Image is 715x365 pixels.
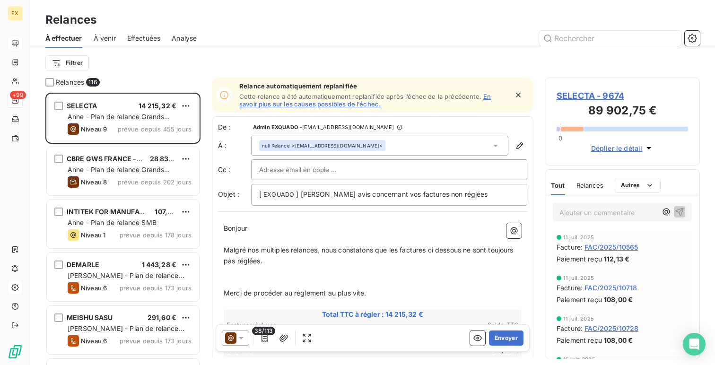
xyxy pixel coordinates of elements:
span: 108,00 € [604,295,633,304]
span: EXQUADO [262,190,296,200]
span: prévue depuis 173 jours [120,337,192,345]
input: Adresse email en copie ... [259,163,361,177]
span: Anne - Plan de relance SMB [68,218,157,226]
button: Autres [615,178,661,193]
span: 11 juil. 2025 [563,316,594,322]
button: Déplier le détail [588,143,657,154]
span: Niveau 8 [81,178,107,186]
span: Relances [576,182,603,189]
span: Facture : [557,323,583,333]
a: +99 [8,93,22,108]
span: SELECTA [67,102,97,110]
span: prévue depuis 178 jours [120,231,192,239]
span: [ [259,190,262,198]
span: Total TTC à régler : 14 215,32 € [225,310,520,319]
span: ] [PERSON_NAME] avis concernant vos factures non réglées [296,190,488,198]
span: prévue depuis 202 jours [118,178,192,186]
span: 112,13 € [604,254,629,264]
span: À effectuer [45,34,82,43]
span: MEISHU SASU [67,313,113,322]
span: 116 [86,78,99,87]
span: 16 juin 2025 [563,356,595,362]
span: Niveau 6 [81,284,107,292]
span: Objet : [218,190,239,198]
span: INTITEK FOR MANUFACTURING [67,208,170,216]
th: Factures échues [226,320,372,330]
span: 0 [558,134,562,142]
span: SELECTA - 9674 [557,89,688,102]
input: Rechercher [539,31,681,46]
span: +99 [10,91,26,99]
span: null Relance [262,142,290,149]
span: 14 215,32 € [139,102,176,110]
span: [PERSON_NAME] - Plan de relance SMB [68,324,184,342]
span: Déplier le détail [591,143,643,153]
span: De : [218,122,251,132]
span: FAC/2025/10718 [584,283,637,293]
div: <[EMAIL_ADDRESS][DOMAIN_NAME]> [262,142,383,149]
span: FAC/2025/10728 [584,323,638,333]
span: 1 443,28 € [142,261,177,269]
span: 28 839,92 € [150,155,191,163]
span: Facture : [557,283,583,293]
span: À venir [94,34,116,43]
a: En savoir plus sur les causes possibles de l’échec. [239,93,491,108]
label: À : [218,141,251,150]
th: Solde TTC [373,320,519,330]
h3: Relances [45,11,96,28]
div: grid [45,93,201,365]
span: Cette relance a été automatiquement replanifiée après l’échec de la précédente. [239,93,481,100]
span: Anne - Plan de relance Grands Comptes [68,165,170,183]
span: prévue depuis 455 jours [118,125,192,133]
span: FAC/2025/10565 [584,242,638,252]
div: Open Intercom Messenger [683,333,706,356]
span: [PERSON_NAME] - Plan de relance SMB [68,271,184,289]
span: Analyse [172,34,197,43]
span: CBRE GWS FRANCE - COURBEVOIE [67,155,182,163]
h3: 89 902,75 € [557,102,688,121]
span: Bonjour [224,224,247,232]
span: - [EMAIL_ADDRESS][DOMAIN_NAME] [300,124,394,130]
span: 108,00 € [604,335,633,345]
span: Relance automatiquement replanifiée [239,82,508,90]
span: Niveau 6 [81,337,107,345]
label: Cc : [218,165,251,174]
span: Anne - Plan de relance Grands Comptes [68,113,170,130]
span: Facture : [557,242,583,252]
span: DEMARLE [67,261,99,269]
span: Relances [56,78,84,87]
button: Filtrer [45,55,89,70]
span: 107,64 € [155,208,182,216]
span: Paiement reçu [557,254,602,264]
span: Niveau 1 [81,231,105,239]
span: 291,60 € [148,313,176,322]
span: 11 juil. 2025 [563,235,594,240]
span: Malgré nos multiples relances, nous constatons que les factures ci dessous ne sont toujours pas r... [224,246,515,265]
span: 11 juil. 2025 [563,275,594,281]
img: Logo LeanPay [8,344,23,359]
div: EX [8,6,23,21]
span: 38/113 [252,327,275,335]
span: prévue depuis 173 jours [120,284,192,292]
span: Effectuées [127,34,161,43]
span: Admin EXQUADO [253,124,298,130]
span: Paiement reçu [557,295,602,304]
span: Paiement reçu [557,335,602,345]
span: Niveau 9 [81,125,107,133]
span: Merci de procéder au règlement au plus vite. [224,289,366,297]
span: Tout [551,182,565,189]
button: Envoyer [489,330,523,346]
